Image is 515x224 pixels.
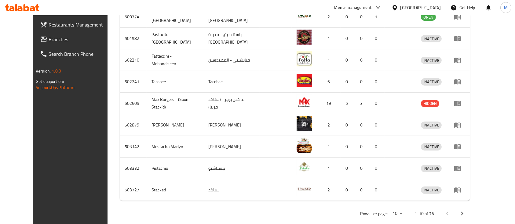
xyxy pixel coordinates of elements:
span: M [504,4,508,11]
span: Search Branch Phone [49,50,114,58]
td: 1 [370,6,385,28]
td: 1 [319,136,341,158]
a: Branches [35,32,119,47]
div: Menu-management [334,4,372,11]
td: 6 [319,71,341,93]
div: INACTIVE [421,78,442,86]
a: Support.OpsPlatform [36,84,75,91]
td: 0 [355,28,370,49]
img: Tacobee [297,73,312,88]
td: باستا سيتو - مدينة [GEOGRAPHIC_DATA] [203,28,260,49]
td: 0 [370,93,385,114]
td: Tacobee [203,71,260,93]
td: ستاكد [203,179,260,201]
td: 0 [341,114,355,136]
div: Menu [454,121,465,129]
div: Menu [454,56,465,64]
img: Taco Paco [297,116,312,131]
a: Restaurants Management [35,17,119,32]
td: [PERSON_NAME] - [GEOGRAPHIC_DATA] [147,6,203,28]
span: 1.0.0 [52,67,61,75]
div: Menu [454,100,465,107]
td: 502879 [120,114,147,136]
div: Menu [454,35,465,42]
button: Next page [455,206,469,221]
td: [PERSON_NAME] [147,114,203,136]
td: [PERSON_NAME] [203,136,260,158]
div: Menu [454,186,465,194]
span: INACTIVE [421,165,442,172]
div: Menu [454,143,465,150]
td: 502605 [120,93,147,114]
div: INACTIVE [421,143,442,151]
td: 19 [319,93,341,114]
td: 502210 [120,49,147,71]
td: 0 [355,179,370,201]
td: ماكس برجر - (ستاكد قريبا) [203,93,260,114]
span: INACTIVE [421,122,442,129]
td: 0 [341,136,355,158]
div: OPEN [421,13,436,21]
td: 1 [319,28,341,49]
a: Search Branch Phone [35,47,119,61]
td: بيستاشيو [203,158,260,179]
img: Max Burgers - (Soon Stack’d) [297,94,312,110]
td: Pistachio [147,158,203,179]
td: 1 [319,49,341,71]
span: INACTIVE [421,187,442,194]
td: 0 [355,49,370,71]
td: 502241 [120,71,147,93]
span: Get support on: [36,77,64,85]
span: INACTIVE [421,57,442,64]
td: 1 [319,158,341,179]
td: 0 [341,158,355,179]
span: Restaurants Management [49,21,114,28]
div: Menu [454,78,465,85]
td: 0 [341,179,355,201]
td: 2 [319,114,341,136]
td: تاكوس - مدينة [GEOGRAPHIC_DATA] [203,6,260,28]
img: Pastacito - Nasr City [297,30,312,45]
td: 0 [370,28,385,49]
td: 0 [370,49,385,71]
td: 501582 [120,28,147,49]
td: 0 [355,6,370,28]
td: 500774 [120,6,147,28]
span: OPEN [421,14,436,21]
td: Tacobee [147,71,203,93]
td: [PERSON_NAME] [203,114,260,136]
td: 0 [355,114,370,136]
div: INACTIVE [421,35,442,42]
td: 0 [370,71,385,93]
td: Mostacho Marlyn [147,136,203,158]
img: Mostacho Marlyn [297,138,312,153]
td: 5 [341,93,355,114]
td: 0 [370,158,385,179]
td: 503727 [120,179,147,201]
img: Fattaccini - Mohandiseen [297,51,312,66]
td: 0 [341,49,355,71]
td: فتاتشيني - المهندسين [203,49,260,71]
td: 0 [355,71,370,93]
div: Menu [454,13,465,20]
span: INACTIVE [421,78,442,85]
td: 0 [370,114,385,136]
td: 0 [341,71,355,93]
td: 0 [355,158,370,179]
span: Branches [49,36,114,43]
div: Menu [454,165,465,172]
div: Rows per page: [390,209,405,218]
td: 2 [319,6,341,28]
div: [GEOGRAPHIC_DATA] [400,4,441,11]
td: Fattaccini - Mohandiseen [147,49,203,71]
td: 2 [319,179,341,201]
td: 0 [355,136,370,158]
td: 0 [370,136,385,158]
td: Pastacito - [GEOGRAPHIC_DATA] [147,28,203,49]
p: 1-10 of 76 [415,210,434,218]
div: HIDDEN [421,100,439,107]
